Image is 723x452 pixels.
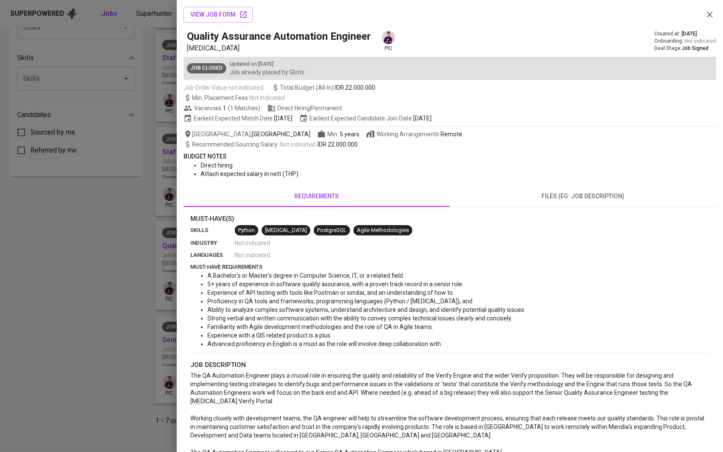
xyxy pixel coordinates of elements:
[190,415,706,439] span: Working closely with development teams, the QA engineer will help to streamline the software deve...
[267,104,342,112] span: Direct Hiring | Permanent
[340,131,359,138] span: 5 years
[190,251,235,259] p: languages
[192,94,285,101] span: Min. Placement Fees
[682,30,697,38] span: [DATE]
[184,114,292,123] span: Earliest Expected Match Date
[382,31,395,44] img: erwin@glints.com
[192,141,280,148] span: Recommended Sourcing Salary :
[335,83,375,92] span: IDR 22.000.000
[274,114,292,123] span: [DATE]
[235,251,271,259] span: Not indicated .
[190,360,709,370] p: job description
[235,239,271,247] span: Not indicated .
[685,38,716,45] span: Not indicated
[184,130,310,138] span: [GEOGRAPHIC_DATA] ,
[207,298,472,305] span: Proficiency in QA tools and frameworks, programming languages (Python / [MEDICAL_DATA]), and
[314,226,350,235] span: PostgreSQL
[190,263,709,271] p: must-have requirements
[190,214,709,224] p: Must-Have(s)
[189,191,445,202] span: requirements
[366,130,462,138] span: Working Arrangements
[381,30,396,52] div: pic
[207,323,433,330] span: Familiarity with Agile development methodologies and the role of QA in Agile teams.
[230,60,304,68] p: Updated on : [DATE]
[187,29,371,43] h5: Quality Assurance Automation Engineer
[201,170,298,177] span: Attach expected salary in nett (THP)
[207,281,464,288] span: 5+ years of experience in software quality assurance, with a proven track record in a senior role.
[440,130,462,138] div: Remote
[222,104,226,112] span: 1
[318,141,358,148] span: IDR 22.000.000
[207,272,404,279] span: A Bachelor's or Master’s degree in Computer Science, IT, or a related field.
[654,38,716,45] div: Onboarding :
[235,226,258,235] span: Python
[262,226,310,235] span: [MEDICAL_DATA]
[190,226,235,235] p: skills
[271,83,375,92] span: Total Budget (All-In)
[299,114,431,123] span: Earliest Expected Candidate Join Date
[654,30,716,38] div: Created at :
[280,141,317,148] span: Not indicated .
[184,152,716,161] p: Budget Notes
[187,44,239,52] span: [MEDICAL_DATA]
[682,45,708,51] span: Job Signed
[184,83,265,92] span: Job Order Value not indicated.
[190,9,246,20] span: view job form
[184,7,253,23] button: view job form
[190,239,235,247] p: industry
[207,289,453,296] span: Experience of API testing with tools like Postman or similar, and an understanding of how to
[207,340,441,347] span: Advanced proficiency in English is a must as the role will involve deep collaboration with
[207,315,512,322] span: Strong verbal and written communication with the ability to convey complex technical issues clear...
[455,191,711,202] span: files (eg: job description)
[207,306,524,313] span: Ability to analyze complex software systems, understand architecture and design, and identify pot...
[252,130,310,138] span: [GEOGRAPHIC_DATA]
[184,104,260,112] span: Vacancies ( 1 Matches )
[353,226,412,235] span: Agile Methodologies
[654,45,716,52] div: Deal Stage :
[187,64,226,72] span: Job Closed
[249,94,285,101] span: Not indicated
[207,332,332,339] span: Experience with a GIS related product is a plus.
[201,162,233,169] span: Direct hiring
[327,131,359,138] span: Min.
[413,114,431,123] span: [DATE]
[190,372,693,405] span: The QA Automation Engineer plays a crucial role in ensuring the quality and reliability of the Ve...
[230,68,304,76] p: Job already placed by Glints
